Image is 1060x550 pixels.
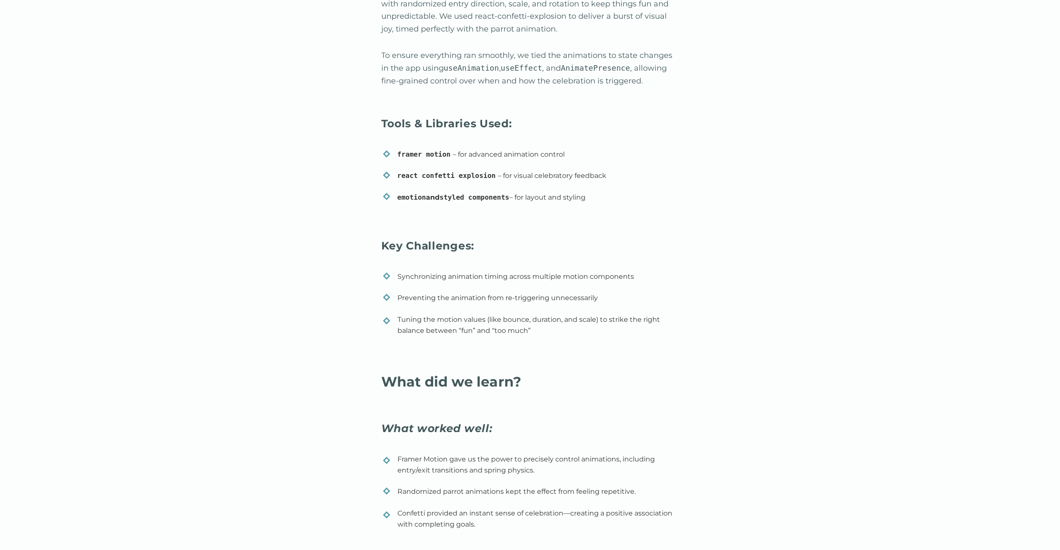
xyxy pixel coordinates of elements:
[383,289,681,310] li: Preventing the animation from re-triggering unnecessarily
[383,167,681,188] li: – for visual celebratory feedback
[383,268,681,289] li: Synchronizing animation timing across multiple motion components
[381,49,679,88] p: To ensure everything ran smoothly, we tied the animations to state changes in the app using , , a...
[381,373,521,390] strong: What did we learn?
[397,193,426,201] code: emotion
[381,422,493,435] em: What worked well:
[397,172,496,180] code: react confetti explosion
[381,117,512,130] strong: Tools & Libraries Used:
[561,63,630,72] code: AnimatePresence
[444,63,499,72] code: useAnimation
[383,146,681,167] li: – for advanced animation control
[397,150,451,158] code: framer motion
[383,189,681,210] li: – for layout and styling
[383,504,681,537] li: Confetti provided an instant sense of celebration—creating a positive association with completing...
[501,63,543,72] code: useEffect
[440,193,509,201] code: styled components
[397,193,509,201] strong: and
[381,239,475,252] strong: Key Challenges:
[383,450,681,483] li: Framer Motion gave us the power to precisely control animations, including entry/exit transitions...
[383,483,681,504] li: Randomized parrot animations kept the effect from feeling repetitive.
[383,311,681,344] li: Tuning the motion values (like bounce, duration, and scale) to strike the right balance between “...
